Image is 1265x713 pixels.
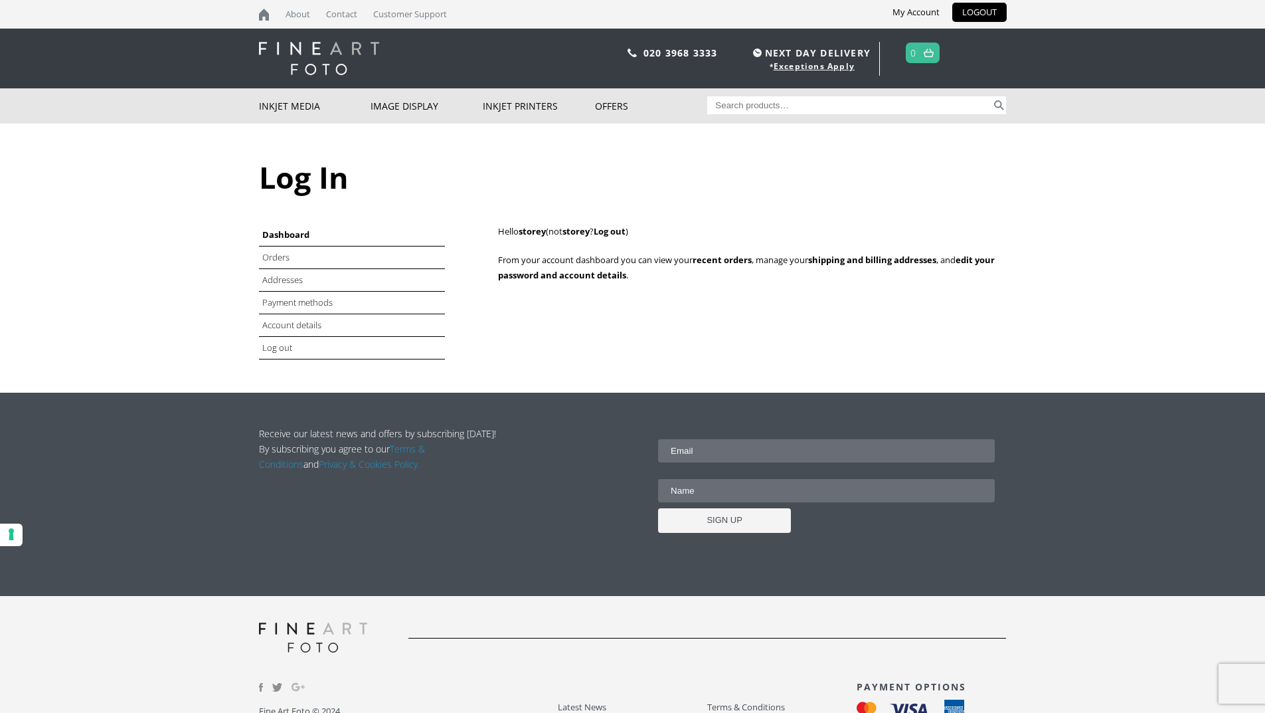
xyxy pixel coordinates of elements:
[371,88,483,124] a: Image Display
[658,508,791,533] input: SIGN UP
[857,680,1006,693] h3: PAYMENT OPTIONS
[774,60,855,72] a: Exceptions Apply
[658,479,995,502] input: Name
[991,96,1007,114] button: Search
[883,3,950,22] a: My Account
[319,458,420,470] a: Privacy & Cookies Policy.
[562,225,590,237] strong: storey
[259,42,379,75] img: logo-white.svg
[292,680,305,694] img: Google_Plus.svg
[262,274,303,286] a: Addresses
[259,157,1007,197] h1: Log In
[753,49,762,57] img: time.svg
[259,623,368,653] img: logo-grey.svg
[808,254,936,266] a: shipping and billing addresses
[259,683,263,692] img: facebook.svg
[262,296,333,308] a: Payment methods
[498,253,1007,283] p: From your account dashboard you can view your , manage your , and .
[498,224,1007,239] p: Hello (not ? )
[628,49,637,57] img: phone.svg
[262,229,309,241] a: Dashboard
[595,88,707,124] a: Offers
[483,88,595,124] a: Inkjet Printers
[262,342,292,354] a: Log out
[259,224,483,359] nav: Account pages
[750,45,871,60] span: NEXT DAY DELIVERY
[594,225,626,237] a: Log out
[643,47,718,59] a: 020 3968 3333
[707,96,991,114] input: Search products…
[262,319,321,331] a: Account details
[910,43,916,62] a: 0
[658,439,995,462] input: Email
[259,88,371,124] a: Inkjet Media
[519,225,546,237] strong: storey
[262,251,290,263] a: Orders
[952,3,1007,22] a: LOGOUT
[259,426,503,472] p: Receive our latest news and offers by subscribing [DATE]! By subscribing you agree to our and
[272,683,283,692] img: twitter.svg
[924,49,934,57] img: basket.svg
[693,254,752,266] a: recent orders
